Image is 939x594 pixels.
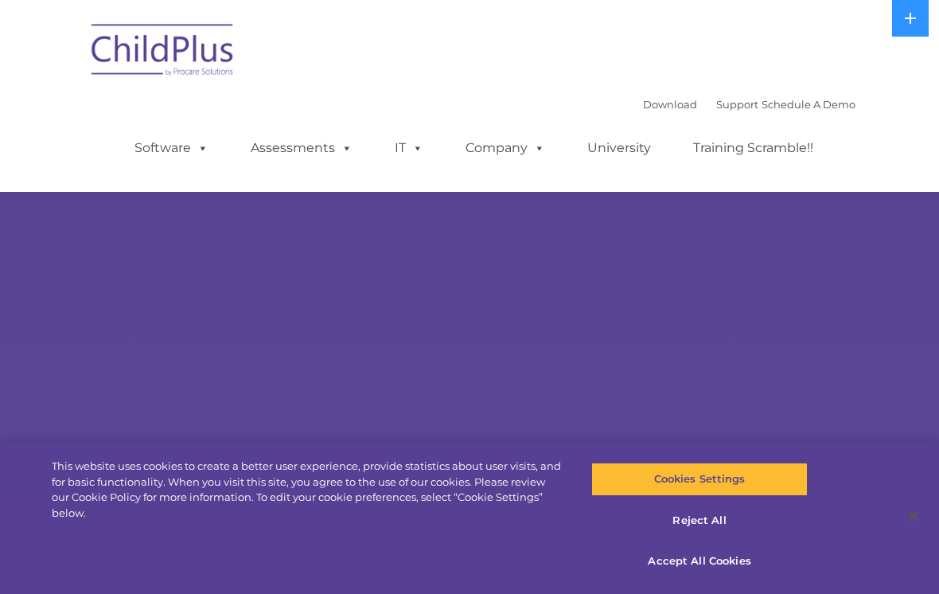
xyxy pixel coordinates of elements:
[571,132,667,164] a: University
[84,13,243,92] img: ChildPlus by Procare Solutions
[52,459,563,521] div: This website uses cookies to create a better user experience, provide statistics about user visit...
[591,504,807,537] button: Reject All
[591,545,807,578] button: Accept All Cookies
[716,98,758,111] a: Support
[591,463,807,496] button: Cookies Settings
[235,132,368,164] a: Assessments
[643,98,697,111] a: Download
[119,132,224,164] a: Software
[379,132,439,164] a: IT
[677,132,829,164] a: Training Scramble!!
[896,499,931,534] button: Close
[450,132,561,164] a: Company
[762,98,855,111] a: Schedule A Demo
[643,98,855,111] font: |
